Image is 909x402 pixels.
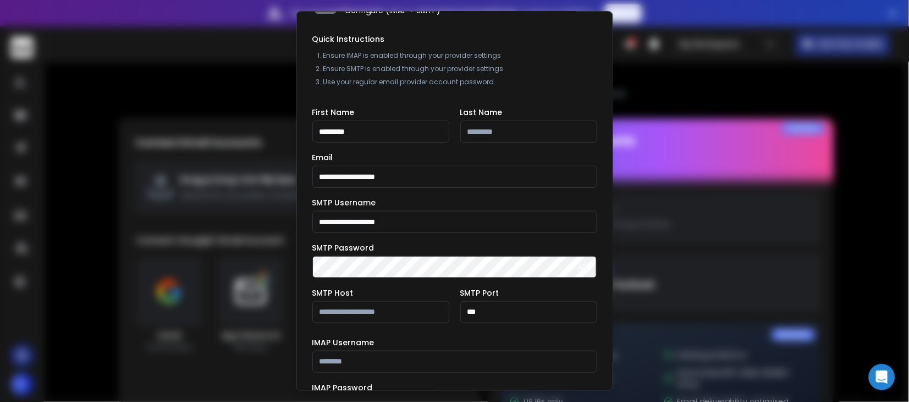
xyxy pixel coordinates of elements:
label: Last Name [460,108,503,116]
label: SMTP Port [460,289,499,297]
label: IMAP Username [312,339,374,346]
li: Ensure SMTP is enabled through your provider settings [323,64,597,73]
label: IMAP Password [312,384,373,392]
label: Email [312,154,333,161]
li: Ensure IMAP is enabled through your provider settings [323,51,597,60]
li: Use your regular email provider account password. [323,78,597,86]
label: First Name [312,108,355,116]
div: Open Intercom Messenger [869,364,895,390]
h2: Quick Instructions [312,34,597,45]
label: SMTP Password [312,244,374,252]
label: SMTP Username [312,199,376,207]
label: SMTP Host [312,289,354,297]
